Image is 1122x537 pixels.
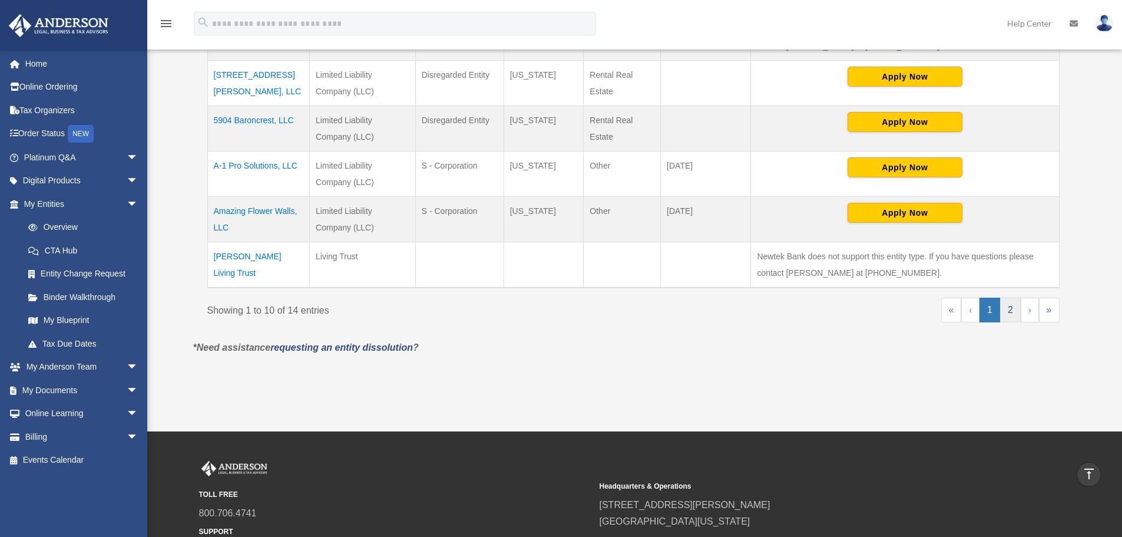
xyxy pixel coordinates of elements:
small: TOLL FREE [199,489,591,501]
td: Other [584,151,661,197]
td: [DATE] [661,151,751,197]
td: Limited Liability Company (LLC) [310,197,416,242]
a: Last [1039,298,1060,322]
span: arrow_drop_down [127,355,150,380]
span: arrow_drop_down [127,402,150,426]
a: Billingarrow_drop_down [8,425,156,449]
a: Order StatusNEW [8,122,156,146]
a: 1 [979,298,1000,322]
span: arrow_drop_down [127,146,150,170]
i: search [197,16,210,29]
a: My Anderson Teamarrow_drop_down [8,355,156,379]
td: S - Corporation [415,197,504,242]
a: Binder Walkthrough [16,285,150,309]
td: Limited Liability Company (LLC) [310,151,416,197]
a: My Documentsarrow_drop_down [8,378,156,402]
a: CTA Hub [16,239,150,262]
a: 800.706.4741 [199,508,257,518]
img: Anderson Advisors Platinum Portal [199,461,270,476]
a: 2 [1000,298,1021,322]
a: Next [1021,298,1039,322]
button: Apply Now [848,157,962,177]
td: Rental Real Estate [584,61,661,106]
a: My Blueprint [16,309,150,332]
td: [STREET_ADDRESS][PERSON_NAME], LLC [207,61,310,106]
a: [STREET_ADDRESS][PERSON_NAME] [600,500,770,510]
div: NEW [68,125,94,143]
a: Tax Due Dates [16,332,150,355]
i: menu [159,17,173,31]
td: S - Corporation [415,151,504,197]
td: Other [584,197,661,242]
span: arrow_drop_down [127,378,150,403]
td: Rental Real Estate [584,106,661,151]
i: vertical_align_top [1082,467,1096,481]
a: vertical_align_top [1077,462,1101,487]
td: Disregarded Entity [415,61,504,106]
td: [US_STATE] [504,197,584,242]
td: Newtek Bank does not support this entity type. If you have questions please contact [PERSON_NAME]... [751,242,1059,288]
span: arrow_drop_down [127,169,150,193]
a: Platinum Q&Aarrow_drop_down [8,146,156,169]
span: arrow_drop_down [127,192,150,216]
td: [US_STATE] [504,151,584,197]
img: User Pic [1095,15,1113,32]
td: Living Trust [310,242,416,288]
a: menu [159,21,173,31]
a: Events Calendar [8,449,156,472]
td: [PERSON_NAME] Living Trust [207,242,310,288]
td: 5904 Baroncrest, LLC [207,106,310,151]
td: A-1 Pro Solutions, LLC [207,151,310,197]
a: requesting an entity dissolution [270,342,413,352]
button: Apply Now [848,67,962,87]
div: Showing 1 to 10 of 14 entries [207,298,625,319]
td: Limited Liability Company (LLC) [310,106,416,151]
td: Disregarded Entity [415,106,504,151]
a: My Entitiesarrow_drop_down [8,192,150,216]
a: Online Ordering [8,75,156,99]
a: Tax Organizers [8,98,156,122]
a: Online Learningarrow_drop_down [8,402,156,426]
a: Home [8,52,156,75]
td: [DATE] [661,197,751,242]
a: Previous [961,298,979,322]
a: [GEOGRAPHIC_DATA][US_STATE] [600,516,750,526]
td: [US_STATE] [504,106,584,151]
a: Overview [16,216,144,239]
a: Entity Change Request [16,262,150,286]
a: First [941,298,962,322]
small: Headquarters & Operations [600,480,992,493]
img: Anderson Advisors Platinum Portal [5,14,112,37]
button: Apply Now [848,112,962,132]
td: Amazing Flower Walls, LLC [207,197,310,242]
td: Limited Liability Company (LLC) [310,61,416,106]
a: Digital Productsarrow_drop_down [8,169,156,193]
span: arrow_drop_down [127,425,150,449]
td: [US_STATE] [504,61,584,106]
button: Apply Now [848,203,962,223]
em: *Need assistance ? [193,342,419,352]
